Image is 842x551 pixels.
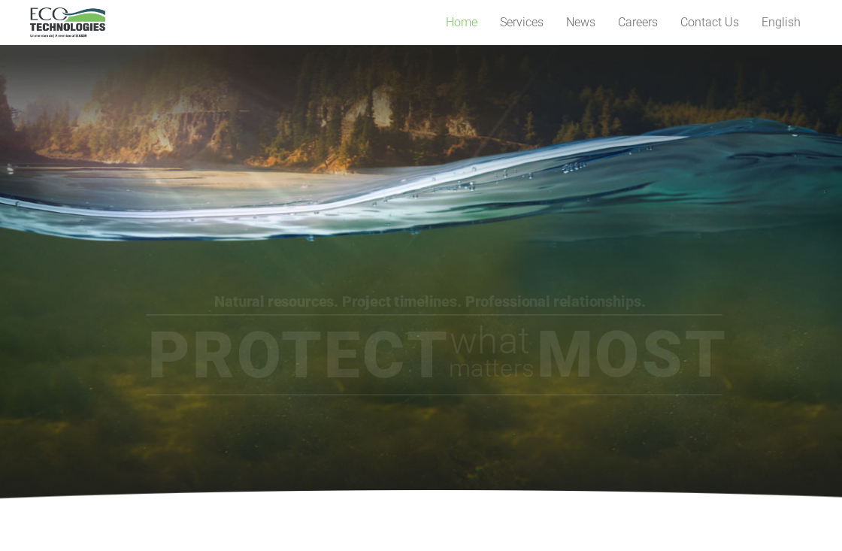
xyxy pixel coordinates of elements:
rs-layer: Natural resources. Project timelines. Professional relationships. [214,295,646,309]
span: Contact Us [680,15,739,29]
rs-layer: Most [537,322,728,386]
a: logo_EcoTech_ASDR_RGB [30,8,105,38]
span: Services [500,15,544,29]
span: News [566,15,595,29]
span: English [762,15,801,29]
span: Home [446,15,477,29]
rs-layer: what [450,322,529,359]
rs-layer: matters [449,350,534,386]
span: Careers [618,15,658,29]
rs-layer: Protect [148,323,450,387]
